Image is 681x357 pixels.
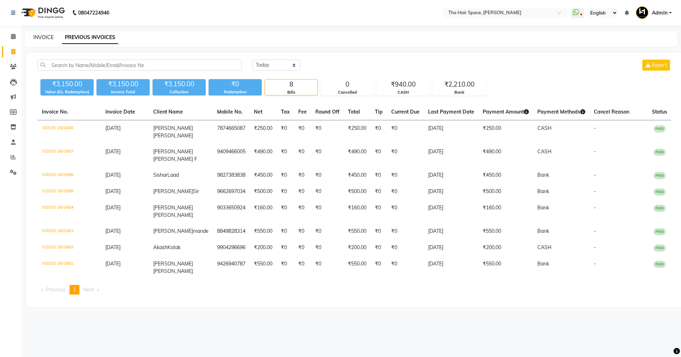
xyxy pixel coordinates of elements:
[377,79,430,89] div: ₹940.00
[478,240,533,256] td: ₹200.00
[277,256,294,279] td: ₹0
[391,109,420,115] span: Current Due
[311,240,344,256] td: ₹0
[38,285,671,295] nav: Pagination
[344,144,371,167] td: ₹490.00
[277,183,294,200] td: ₹0
[424,256,478,279] td: [DATE]
[38,167,101,183] td: V/2025-26/1686
[294,167,311,183] td: ₹0
[478,183,533,200] td: ₹500.00
[387,144,424,167] td: ₹0
[344,240,371,256] td: ₹200.00
[213,223,250,240] td: 8849828314
[209,79,262,89] div: ₹0
[311,200,344,223] td: ₹0
[478,144,533,167] td: ₹490.00
[594,228,596,234] span: -
[375,109,383,115] span: Tip
[478,223,533,240] td: ₹550.00
[153,148,193,155] span: [PERSON_NAME]
[96,89,150,95] div: Invoice Total
[321,89,373,95] div: Cancelled
[371,167,387,183] td: ₹0
[153,228,193,234] span: [PERSON_NAME]
[153,156,197,162] span: [PERSON_NAME] F
[38,256,101,279] td: V/2025-26/1681
[250,120,277,144] td: ₹250.00
[153,172,167,178] span: Sishar
[277,223,294,240] td: ₹0
[315,109,339,115] span: Round Off
[424,240,478,256] td: [DATE]
[105,260,121,267] span: [DATE]
[96,79,150,89] div: ₹3,150.00
[277,167,294,183] td: ₹0
[40,89,94,95] div: Value (Ex. Redemption)
[537,260,549,267] span: Bank
[265,89,317,95] div: Bills
[38,120,101,144] td: V/2025-26/1688
[344,120,371,144] td: ₹250.00
[294,240,311,256] td: ₹0
[250,223,277,240] td: ₹550.00
[537,125,552,131] span: CASH
[167,244,181,251] span: Kotak
[483,109,529,115] span: Payment Amount
[537,172,549,178] span: Bank
[652,109,667,115] span: Status
[254,109,262,115] span: Net
[42,109,68,115] span: Invoice No.
[433,79,486,89] div: ₹2,210.00
[250,144,277,167] td: ₹490.00
[105,148,121,155] span: [DATE]
[424,120,478,144] td: [DATE]
[62,31,118,44] a: PREVIOUS INVOICES
[594,172,596,178] span: -
[387,256,424,279] td: ₹0
[344,200,371,223] td: ₹160.00
[277,200,294,223] td: ₹0
[153,212,193,218] span: [PERSON_NAME]
[153,268,193,274] span: [PERSON_NAME]
[654,261,666,268] span: PAID
[387,223,424,240] td: ₹0
[424,167,478,183] td: [DATE]
[105,172,121,178] span: [DATE]
[594,244,596,251] span: -
[250,256,277,279] td: ₹550.00
[371,223,387,240] td: ₹0
[33,34,54,40] a: INVOICE
[478,256,533,279] td: ₹550.00
[654,205,666,212] span: PAID
[478,200,533,223] td: ₹160.00
[371,120,387,144] td: ₹0
[537,188,549,194] span: Bank
[428,109,474,115] span: Last Payment Date
[652,62,667,68] span: Export
[153,132,193,139] span: [PERSON_NAME]
[594,109,629,115] span: Cancel Reason
[654,172,666,179] span: PAID
[38,240,101,256] td: V/2025-26/1682
[153,89,206,95] div: Collection
[387,183,424,200] td: ₹0
[387,240,424,256] td: ₹0
[642,60,670,71] button: Export
[537,244,552,251] span: CASH
[38,144,101,167] td: V/2025-26/1687
[38,183,101,200] td: V/2025-26/1685
[153,204,193,211] span: [PERSON_NAME]
[537,204,549,211] span: Bank
[294,120,311,144] td: ₹0
[105,244,121,251] span: [DATE]
[371,144,387,167] td: ₹0
[298,109,307,115] span: Fee
[311,120,344,144] td: ₹0
[167,172,179,178] span: Laad
[371,183,387,200] td: ₹0
[250,183,277,200] td: ₹500.00
[478,120,533,144] td: ₹250.00
[209,89,262,95] div: Redemption
[213,183,250,200] td: 9662697034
